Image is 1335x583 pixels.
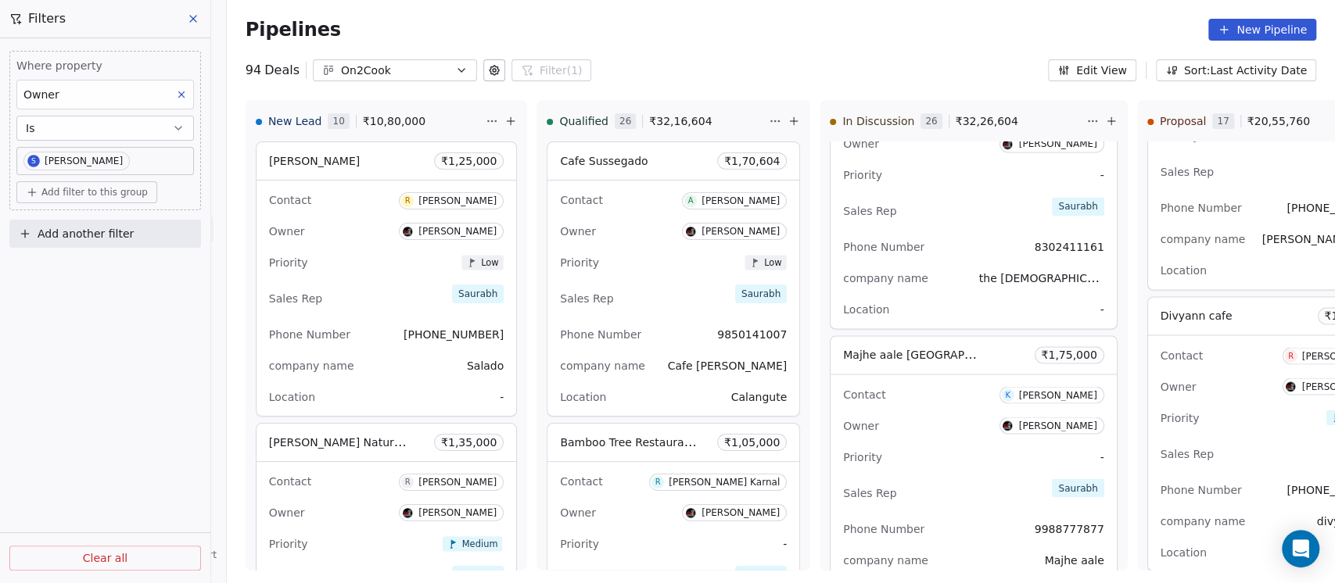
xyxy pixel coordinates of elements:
[724,435,780,450] span: ₹ 1,05,000
[452,284,504,303] span: Saurabh
[1100,449,1104,464] span: -
[269,328,350,341] span: Phone Number
[843,450,882,463] span: Priority
[1161,309,1233,322] span: Divyann cafe
[688,195,694,207] div: A
[560,435,813,449] span: Bamboo Tree Restaurant [GEOGRAPHIC_DATA]
[649,113,712,129] span: ₹ 32,16,604
[685,507,697,519] img: S
[1035,522,1104,535] span: 9988777877
[418,226,497,237] div: [PERSON_NAME]
[559,113,608,129] span: Qualified
[418,195,497,206] div: [PERSON_NAME]
[1161,447,1214,460] span: Sales Rep
[830,54,1118,329] div: OwnerS[PERSON_NAME]Priority-Sales RepSaurabhPhone Number8302411161company namethe [DEMOGRAPHIC_DA...
[547,101,766,141] div: Qualified26₹32,16,604
[402,507,414,519] img: S
[269,359,354,372] span: company name
[547,141,800,417] div: Cafe Sussegado₹1,70,604ContactA[PERSON_NAME]OwnerS[PERSON_NAME]PriorityLowSales RepSaurabhPhone N...
[1161,483,1242,495] span: Phone Number
[560,359,645,372] span: company name
[1100,167,1104,183] span: -
[28,9,66,28] span: Filters
[956,113,1018,129] span: ₹ 32,26,604
[405,195,411,207] div: R
[402,226,414,238] img: S
[404,328,504,341] span: [PHONE_NUMBER]
[1161,411,1200,424] span: Priority
[145,549,217,561] span: Help & Support
[246,19,341,41] span: Pipelines
[560,391,606,403] span: Location
[685,226,697,238] img: S
[462,538,498,549] span: Medium
[1160,113,1206,129] span: Proposal
[615,113,636,129] span: 26
[256,101,483,141] div: New Lead10₹10,80,000
[269,225,305,238] span: Owner
[1161,514,1246,527] span: company name
[731,391,788,403] span: Calangute
[669,477,780,488] div: [PERSON_NAME] Karnal
[405,476,411,488] div: R
[1019,138,1097,149] div: [PERSON_NAME]
[843,347,1021,362] span: Majhe aale [GEOGRAPHIC_DATA]
[341,63,449,79] div: On2Cook
[843,169,882,181] span: Priority
[1161,166,1214,178] span: Sales Rep
[1161,233,1246,245] span: company name
[1052,478,1104,497] span: Saurabh
[1161,202,1242,214] span: Phone Number
[1282,530,1319,567] div: Open Intercom Messenger
[843,388,885,400] span: Contact
[16,58,194,73] span: Where property
[511,59,592,81] button: Filter(1)
[842,113,914,129] span: In Discussion
[9,545,201,570] button: Clear all
[246,61,300,80] div: 94
[702,507,780,518] div: [PERSON_NAME]
[16,116,194,141] button: Is
[363,113,425,129] span: ₹ 10,80,000
[441,435,497,450] span: ₹ 1,35,000
[467,359,504,372] span: Salado
[560,155,648,167] span: Cafe Sussegado
[843,486,896,499] span: Sales Rep
[843,241,924,253] span: Phone Number
[418,507,497,518] div: [PERSON_NAME]
[843,419,879,431] span: Owner
[655,476,661,488] div: R
[1042,347,1097,363] span: ₹ 1,75,000
[1002,420,1014,431] img: S
[269,155,360,167] span: [PERSON_NAME]
[1212,113,1233,129] span: 17
[560,328,641,341] span: Phone Number
[843,303,889,316] span: Location
[269,538,308,550] span: Priority
[702,195,780,206] div: [PERSON_NAME]
[1048,59,1136,81] button: Edit View
[269,194,311,206] span: Contact
[500,389,504,405] span: -
[921,113,942,129] span: 26
[1285,381,1297,392] img: S
[1045,553,1104,566] span: Majhe aale
[843,205,896,217] span: Sales Rep
[1161,545,1207,558] span: Location
[560,194,602,206] span: Contact
[560,256,599,269] span: Priority
[843,272,928,284] span: company name
[1052,197,1104,216] span: Saurabh
[702,226,780,237] div: [PERSON_NAME]
[23,88,59,101] span: Owner
[560,292,613,305] span: Sales Rep
[269,506,305,519] span: Owner
[45,156,123,166] div: [PERSON_NAME]
[27,155,40,167] span: S
[1005,388,1010,401] div: K
[1019,389,1097,400] div: [PERSON_NAME]
[783,536,787,552] span: -
[560,475,602,488] span: Contact
[1208,19,1316,41] button: New Pipeline
[269,391,315,403] span: Location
